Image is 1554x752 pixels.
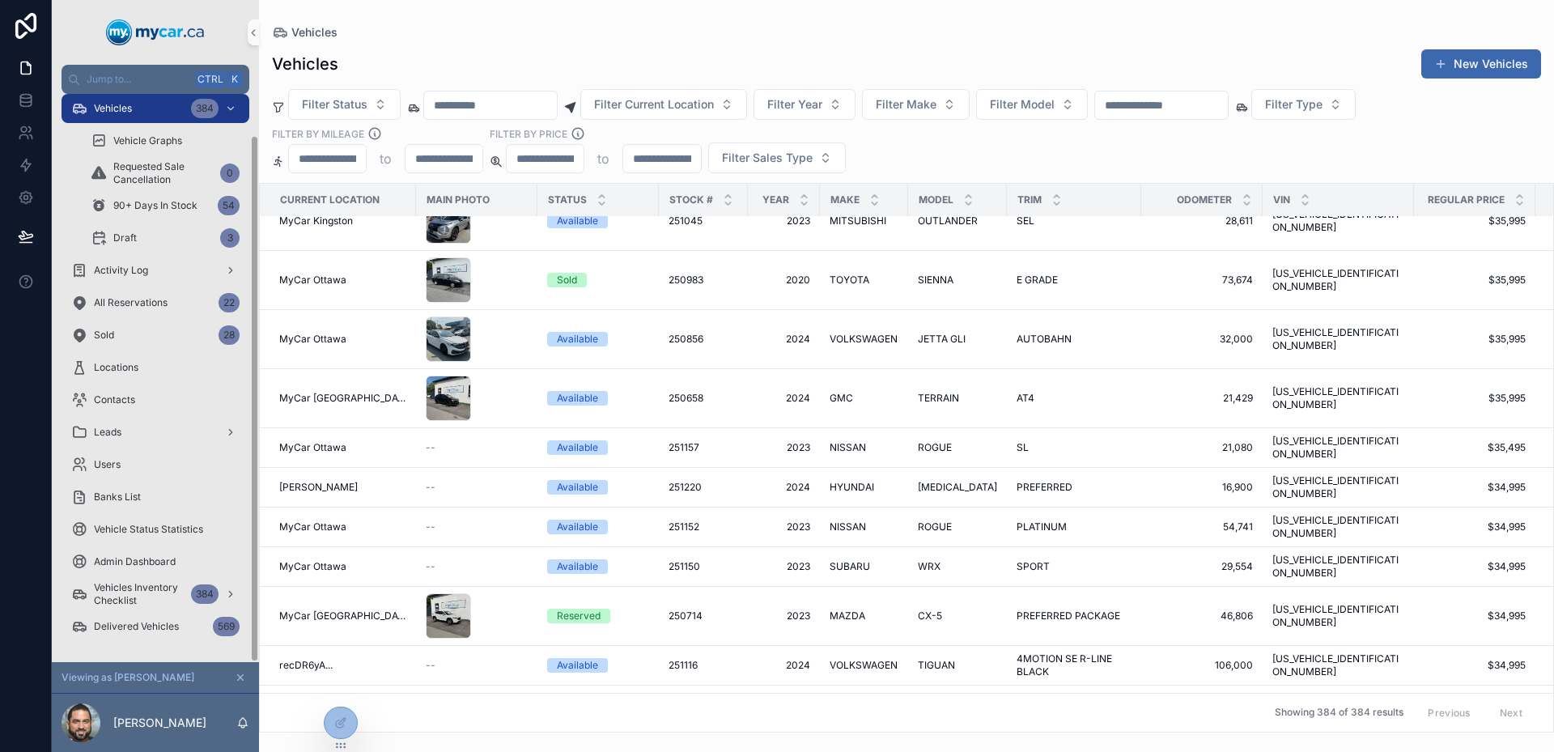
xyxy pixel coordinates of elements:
[547,332,649,346] a: Available
[279,392,406,405] a: MyCar [GEOGRAPHIC_DATA]
[918,560,940,573] span: WRX
[669,481,738,494] a: 251220
[918,392,997,405] a: TERRAIN
[1017,610,1120,622] span: PREFERRED PACKAGE
[918,520,952,533] span: ROGUE
[81,126,249,155] a: Vehicle Graphs
[557,658,598,673] div: Available
[62,671,194,684] span: Viewing as [PERSON_NAME]
[1273,193,1290,206] span: VIN
[669,215,703,227] span: 251045
[87,73,189,86] span: Jump to...
[426,520,528,533] a: --
[918,215,978,227] span: OUTLANDER
[830,610,865,622] span: MAZDA
[426,441,528,454] a: --
[669,520,699,533] span: 251152
[918,392,959,405] span: TERRAIN
[1275,707,1403,720] span: Showing 384 of 384 results
[94,102,132,115] span: Vehicles
[1424,659,1526,672] span: $34,995
[1272,385,1404,411] span: [US_VEHICLE_IDENTIFICATION_NUMBER]
[1017,520,1132,533] a: PLATINUM
[918,520,997,533] a: ROGUE
[669,274,738,287] a: 250983
[758,441,810,454] a: 2023
[1017,274,1132,287] a: E GRADE
[1151,333,1253,346] a: 32,000
[1421,49,1541,79] a: New Vehicles
[1251,89,1356,120] button: Select Button
[830,560,898,573] a: SUBARU
[196,71,225,87] span: Ctrl
[279,333,406,346] a: MyCar Ottawa
[669,481,702,494] span: 251220
[94,491,141,503] span: Banks List
[918,441,997,454] a: ROGUE
[830,481,874,494] span: HYUNDAI
[669,560,738,573] a: 251150
[594,96,714,113] span: Filter Current Location
[1272,267,1404,293] span: [US_VEHICLE_IDENTIFICATION_NUMBER]
[1151,441,1253,454] span: 21,080
[94,555,176,568] span: Admin Dashboard
[426,441,435,454] span: --
[1272,435,1404,461] a: [US_VEHICLE_IDENTIFICATION_NUMBER]
[427,193,490,206] span: Main Photo
[669,659,698,672] span: 251116
[918,274,953,287] span: SIENNA
[62,482,249,512] a: Banks List
[272,126,364,141] label: Filter By Mileage
[754,89,856,120] button: Select Button
[62,256,249,285] a: Activity Log
[1017,560,1050,573] span: SPORT
[220,164,240,183] div: 0
[830,333,898,346] a: VOLKSWAGEN
[1151,392,1253,405] a: 21,429
[272,53,338,75] h1: Vehicles
[918,274,997,287] a: SIENNA
[1265,96,1323,113] span: Filter Type
[1017,652,1132,678] span: 4MOTION SE R-LINE BLACK
[758,392,810,405] a: 2024
[1017,274,1058,287] span: E GRADE
[669,392,703,405] span: 250658
[557,520,598,534] div: Available
[1272,652,1404,678] a: [US_VEHICLE_IDENTIFICATION_NUMBER]
[669,333,703,346] span: 250856
[279,610,406,622] span: MyCar [GEOGRAPHIC_DATA]
[279,215,406,227] a: MyCar Kingston
[279,481,358,494] span: [PERSON_NAME]
[1272,603,1404,629] a: [US_VEHICLE_IDENTIFICATION_NUMBER]
[1272,554,1404,580] span: [US_VEHICLE_IDENTIFICATION_NUMBER]
[1017,481,1132,494] a: PREFERRED
[830,441,866,454] span: NISSAN
[547,214,649,228] a: Available
[918,610,997,622] a: CX-5
[918,441,952,454] span: ROGUE
[548,193,587,206] span: Status
[1424,610,1526,622] a: $34,995
[830,392,898,405] a: GMC
[1151,481,1253,494] a: 16,900
[758,215,810,227] span: 2023
[547,391,649,406] a: Available
[758,481,810,494] a: 2024
[830,560,870,573] span: SUBARU
[557,273,577,287] div: Sold
[1151,610,1253,622] span: 46,806
[1151,520,1253,533] a: 54,741
[94,458,121,471] span: Users
[279,520,346,533] span: MyCar Ottawa
[213,617,240,636] div: 569
[81,159,249,188] a: Requested Sale Cancellation0
[918,659,955,672] span: TIGUAN
[1017,520,1067,533] span: PLATINUM
[94,523,203,536] span: Vehicle Status Statistics
[1272,326,1404,352] a: [US_VEHICLE_IDENTIFICATION_NUMBER]
[758,333,810,346] span: 2024
[722,150,813,166] span: Filter Sales Type
[1424,333,1526,346] span: $35,995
